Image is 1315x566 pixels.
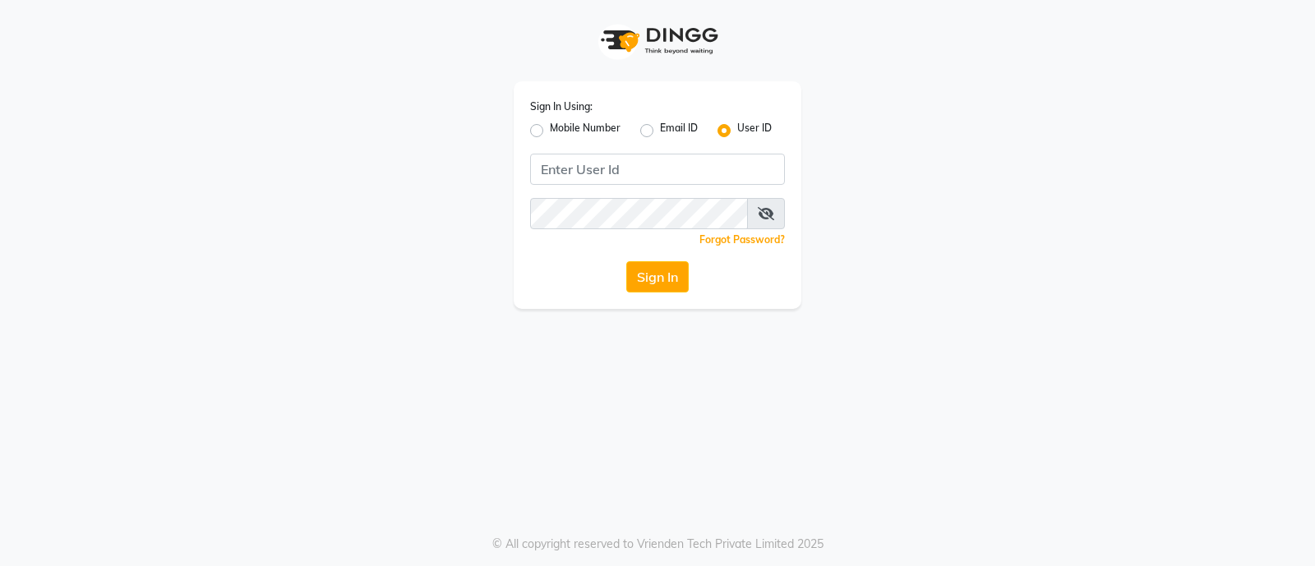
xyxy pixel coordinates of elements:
[530,154,785,185] input: Username
[530,99,593,114] label: Sign In Using:
[660,121,698,140] label: Email ID
[626,261,689,292] button: Sign In
[550,121,621,140] label: Mobile Number
[699,233,785,246] a: Forgot Password?
[592,16,723,65] img: logo1.svg
[737,121,772,140] label: User ID
[530,198,748,229] input: Username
